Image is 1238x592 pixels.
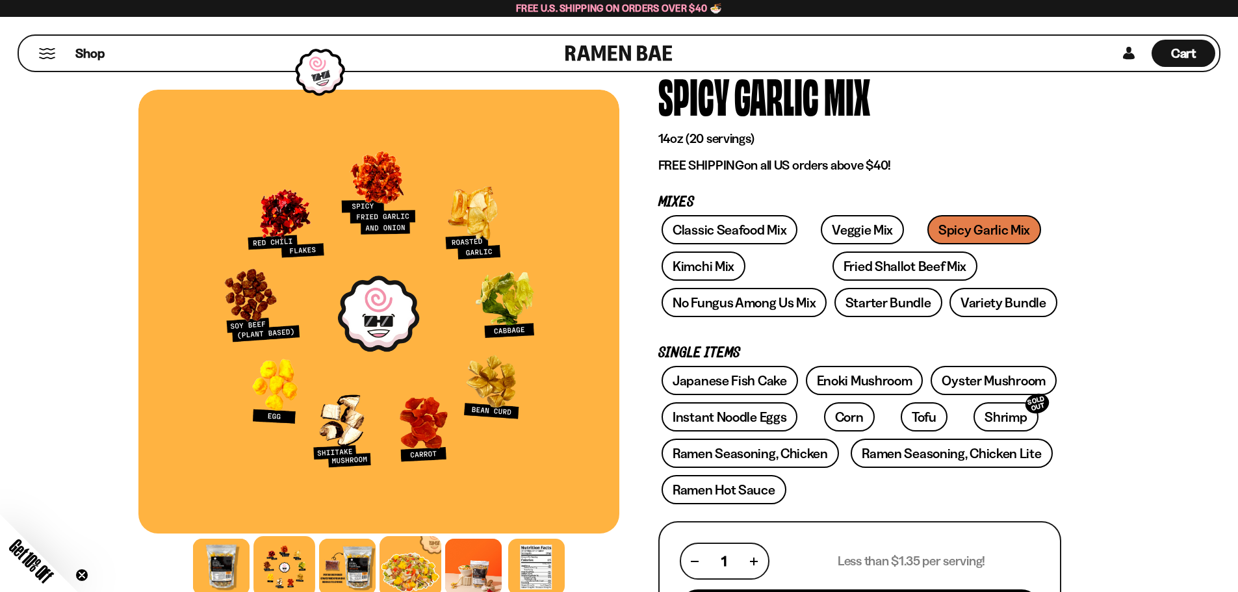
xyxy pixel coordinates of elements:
[75,45,105,62] span: Shop
[851,439,1052,468] a: Ramen Seasoning, Chicken Lite
[662,288,827,317] a: No Fungus Among Us Mix
[832,251,977,281] a: Fried Shallot Beef Mix
[834,288,942,317] a: Starter Bundle
[658,71,729,120] div: Spicy
[734,71,819,120] div: Garlic
[658,157,744,173] strong: FREE SHIPPING
[721,553,727,569] span: 1
[658,347,1061,359] p: Single Items
[662,251,745,281] a: Kimchi Mix
[901,402,948,431] a: Tofu
[662,475,786,504] a: Ramen Hot Sauce
[658,196,1061,209] p: Mixes
[821,215,904,244] a: Veggie Mix
[1023,391,1051,417] div: SOLD OUT
[806,366,923,395] a: Enoki Mushroom
[75,40,105,67] a: Shop
[662,402,797,431] a: Instant Noodle Eggs
[662,366,798,395] a: Japanese Fish Cake
[662,215,797,244] a: Classic Seafood Mix
[658,131,1061,147] p: 14oz (20 servings)
[75,569,88,582] button: Close teaser
[838,553,985,569] p: Less than $1.35 per serving!
[38,48,56,59] button: Mobile Menu Trigger
[1171,45,1196,61] span: Cart
[516,2,722,14] span: Free U.S. Shipping on Orders over $40 🍜
[824,402,875,431] a: Corn
[658,157,1061,174] p: on all US orders above $40!
[931,366,1057,395] a: Oyster Mushroom
[1152,36,1215,71] div: Cart
[662,439,839,468] a: Ramen Seasoning, Chicken
[824,71,870,120] div: Mix
[949,288,1057,317] a: Variety Bundle
[974,402,1038,431] a: ShrimpSOLD OUT
[6,535,57,586] span: Get 10% Off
